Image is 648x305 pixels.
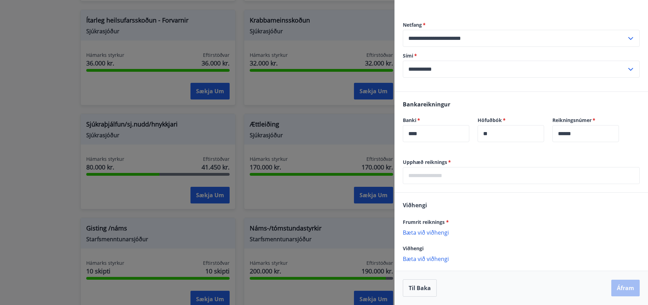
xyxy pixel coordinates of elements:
[403,255,640,262] p: Bæta við viðhengi
[403,52,640,59] label: Sími
[403,21,640,28] label: Netfang
[478,117,544,124] label: Höfuðbók
[403,167,640,184] div: Upphæð reiknings
[403,279,437,297] button: Til baka
[403,101,450,108] span: Bankareikningur
[552,117,619,124] label: Reikningsnúmer
[403,201,427,209] span: Viðhengi
[403,117,469,124] label: Banki
[403,245,424,252] span: Viðhengi
[403,229,640,236] p: Bæta við viðhengi
[403,159,640,166] label: Upphæð reiknings
[403,219,449,225] span: Frumrit reiknings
